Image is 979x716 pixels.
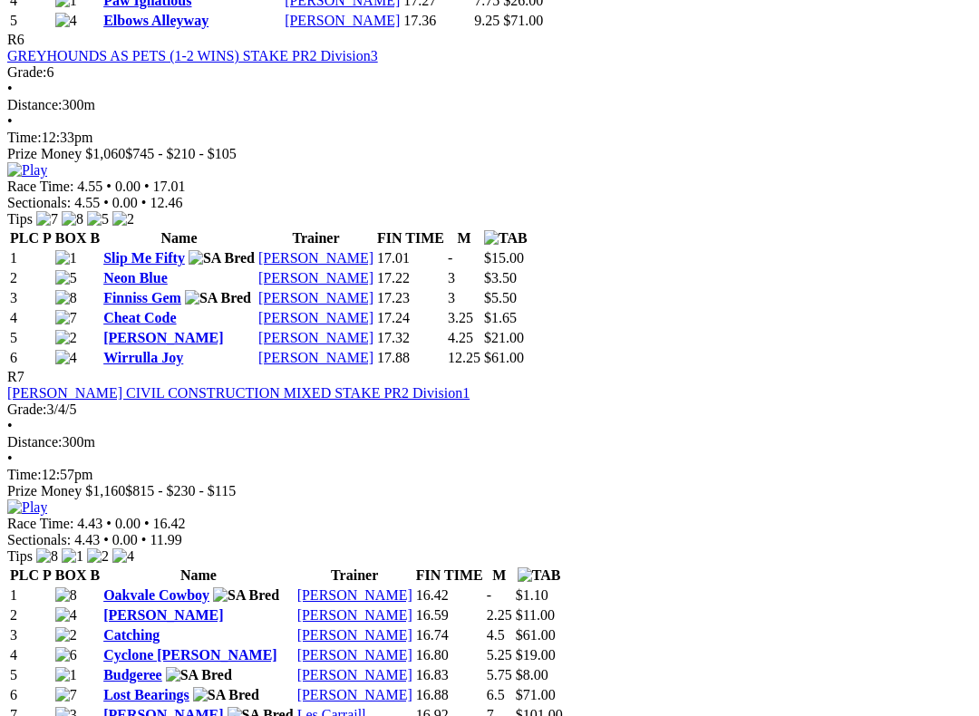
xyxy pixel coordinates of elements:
[55,350,77,366] img: 4
[55,310,77,326] img: 7
[7,402,972,418] div: 3/4/5
[7,483,972,499] div: Prize Money $1,160
[7,130,972,146] div: 12:33pm
[103,607,223,623] a: [PERSON_NAME]
[297,667,412,682] a: [PERSON_NAME]
[415,586,484,605] td: 16.42
[103,587,209,603] a: Oakvale Cowboy
[141,195,147,210] span: •
[102,229,256,247] th: Name
[448,350,480,365] text: 12.25
[9,269,53,287] td: 2
[285,13,400,28] a: [PERSON_NAME]
[7,434,62,450] span: Distance:
[77,516,102,531] span: 4.43
[487,607,512,623] text: 2.25
[258,290,373,305] a: [PERSON_NAME]
[144,516,150,531] span: •
[55,290,77,306] img: 8
[258,310,373,325] a: [PERSON_NAME]
[474,13,499,28] text: 9.25
[189,250,255,266] img: SA Bred
[448,290,455,305] text: 3
[55,230,87,246] span: BOX
[166,667,232,683] img: SA Bred
[447,229,481,247] th: M
[448,310,473,325] text: 3.25
[106,179,111,194] span: •
[62,548,83,565] img: 1
[7,467,42,482] span: Time:
[9,12,53,30] td: 5
[10,567,39,583] span: PLC
[10,230,39,246] span: PLC
[7,516,73,531] span: Race Time:
[297,687,412,702] a: [PERSON_NAME]
[55,607,77,624] img: 4
[516,667,548,682] span: $8.00
[297,647,412,663] a: [PERSON_NAME]
[7,130,42,145] span: Time:
[36,211,58,227] img: 7
[36,548,58,565] img: 8
[9,586,53,605] td: 1
[297,587,412,603] a: [PERSON_NAME]
[7,48,378,63] a: GREYHOUNDS AS PETS (1-2 WINS) STAKE PR2 Division3
[516,627,556,643] span: $61.00
[415,606,484,624] td: 16.59
[90,230,100,246] span: B
[62,211,83,227] img: 8
[516,647,556,663] span: $19.00
[7,467,972,483] div: 12:57pm
[415,626,484,644] td: 16.74
[103,532,109,547] span: •
[87,548,109,565] img: 2
[484,330,524,345] span: $21.00
[55,13,77,29] img: 4
[7,548,33,564] span: Tips
[448,330,473,345] text: 4.25
[376,309,445,327] td: 17.24
[448,270,455,285] text: 3
[43,230,52,246] span: P
[106,516,111,531] span: •
[103,250,185,266] a: Slip Me Fifty
[487,687,505,702] text: 6.5
[55,250,77,266] img: 1
[7,146,972,162] div: Prize Money $1,060
[7,195,71,210] span: Sectionals:
[503,13,543,28] span: $71.00
[9,289,53,307] td: 3
[487,627,505,643] text: 4.5
[7,532,71,547] span: Sectionals:
[487,647,512,663] text: 5.25
[9,626,53,644] td: 3
[7,385,470,401] a: [PERSON_NAME] CIVIL CONSTRUCTION MIXED STAKE PR2 Division1
[297,607,412,623] a: [PERSON_NAME]
[193,687,259,703] img: SA Bred
[7,418,13,433] span: •
[258,350,373,365] a: [PERSON_NAME]
[484,270,517,285] span: $3.50
[7,179,73,194] span: Race Time:
[103,350,183,365] a: Wirrulla Joy
[103,13,208,28] a: Elbows Alleyway
[484,230,528,247] img: TAB
[415,566,484,585] th: FIN TIME
[376,349,445,367] td: 17.88
[103,270,168,285] a: Neon Blue
[144,179,150,194] span: •
[55,627,77,643] img: 2
[516,687,556,702] span: $71.00
[112,195,138,210] span: 0.00
[7,162,47,179] img: Play
[487,587,491,603] text: -
[7,434,972,450] div: 300m
[258,270,373,285] a: [PERSON_NAME]
[376,229,445,247] th: FIN TIME
[7,81,13,96] span: •
[55,587,77,604] img: 8
[112,532,138,547] span: 0.00
[55,667,77,683] img: 1
[102,566,295,585] th: Name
